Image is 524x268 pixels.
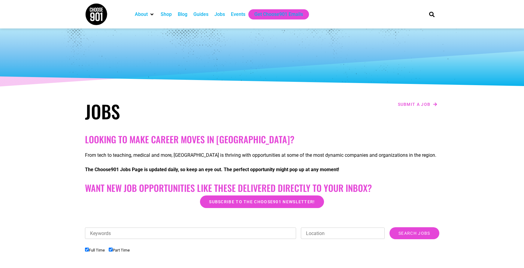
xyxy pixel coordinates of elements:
[193,11,208,18] a: Guides
[214,11,225,18] a: Jobs
[396,100,439,108] a: Submit a job
[398,102,431,106] span: Submit a job
[427,9,437,19] div: Search
[109,248,130,252] label: Part Time
[85,248,105,252] label: Full Time
[209,200,315,204] span: Subscribe to the Choose901 newsletter!
[85,228,296,239] input: Keywords
[254,11,303,18] a: Get Choose901 Emails
[135,11,148,18] a: About
[85,167,339,172] strong: The Choose901 Jobs Page is updated daily, so keep an eye out. The perfect opportunity might pop u...
[161,11,172,18] a: Shop
[389,227,439,239] input: Search Jobs
[132,9,158,19] div: About
[301,228,385,239] input: Location
[178,11,187,18] a: Blog
[132,9,419,19] nav: Main nav
[85,134,439,145] h2: Looking to make career moves in [GEOGRAPHIC_DATA]?
[85,248,89,252] input: Full Time
[85,183,439,193] h2: Want New Job Opportunities like these Delivered Directly to your Inbox?
[200,195,324,208] a: Subscribe to the Choose901 newsletter!
[85,152,439,159] p: From tech to teaching, medical and more, [GEOGRAPHIC_DATA] is thriving with opportunities at some...
[231,11,245,18] a: Events
[109,248,113,252] input: Part Time
[85,100,259,122] h1: Jobs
